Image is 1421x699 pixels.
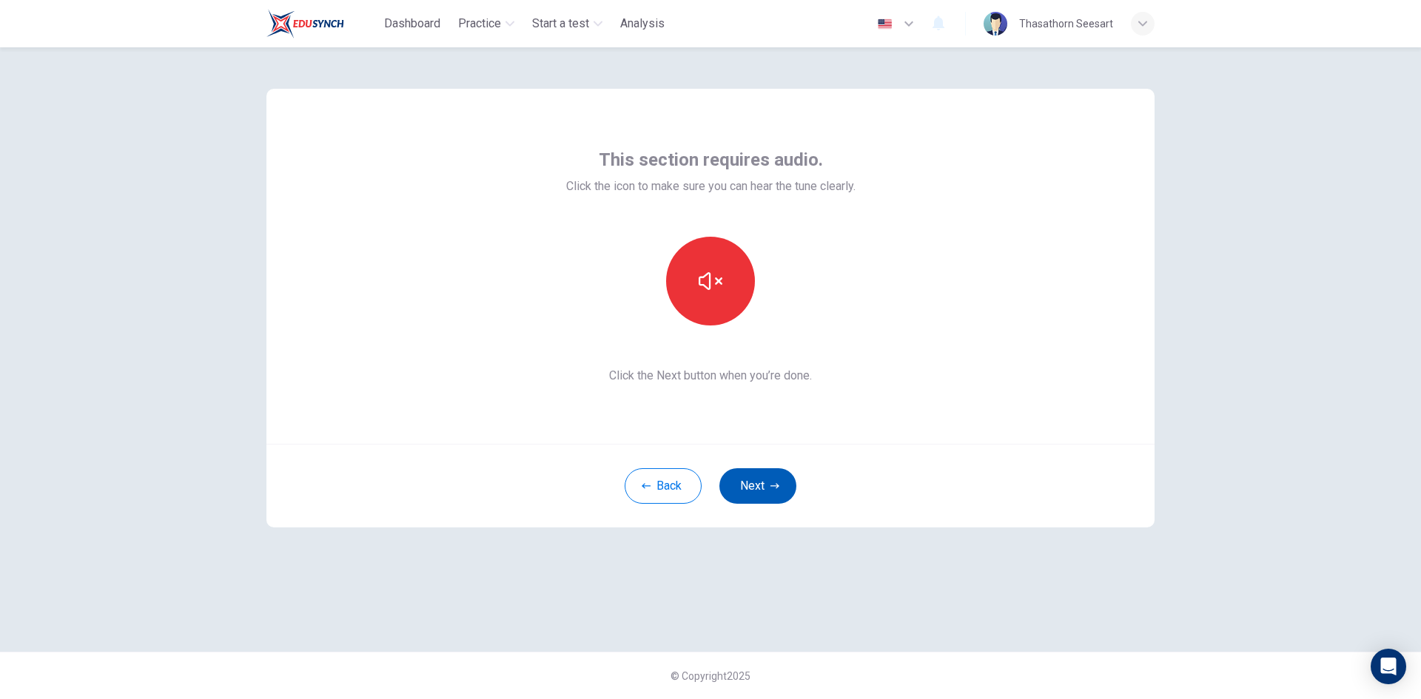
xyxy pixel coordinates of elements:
[671,670,750,682] span: © Copyright 2025
[625,468,702,504] button: Back
[266,9,344,38] img: Train Test logo
[526,10,608,37] button: Start a test
[1371,649,1406,684] div: Open Intercom Messenger
[458,15,501,33] span: Practice
[599,148,823,172] span: This section requires audio.
[719,468,796,504] button: Next
[566,178,856,195] span: Click the icon to make sure you can hear the tune clearly.
[614,10,671,37] button: Analysis
[566,367,856,385] span: Click the Next button when you’re done.
[876,18,894,30] img: en
[1019,15,1113,33] div: Thasathorn Seesart
[532,15,589,33] span: Start a test
[266,9,378,38] a: Train Test logo
[984,12,1007,36] img: Profile picture
[452,10,520,37] button: Practice
[378,10,446,37] button: Dashboard
[384,15,440,33] span: Dashboard
[620,15,665,33] span: Analysis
